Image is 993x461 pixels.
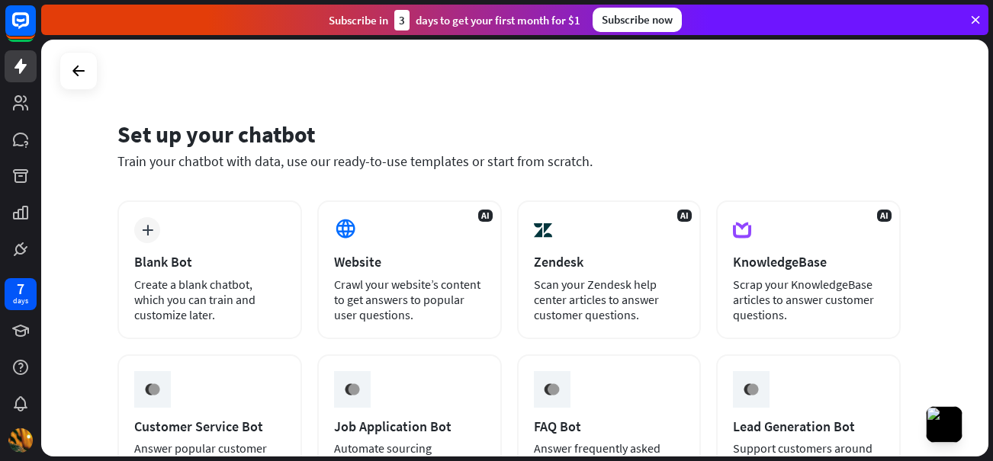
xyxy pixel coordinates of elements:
[334,418,485,435] div: Job Application Bot
[733,277,884,322] div: Scrap your KnowledgeBase articles to answer customer questions.
[737,375,766,404] img: ceee058c6cabd4f577f8.gif
[13,296,28,306] div: days
[5,278,37,310] a: 7 days
[134,418,285,435] div: Customer Service Bot
[478,210,493,222] span: AI
[134,277,285,322] div: Create a blank chatbot, which you can train and customize later.
[142,225,153,235] i: plus
[534,253,685,271] div: Zendesk
[329,10,580,30] div: Subscribe in days to get your first month for $1
[534,277,685,322] div: Scan your Zendesk help center articles to answer customer questions.
[117,120,901,149] div: Set up your chatbot
[733,253,884,271] div: KnowledgeBase
[677,210,692,222] span: AI
[877,210,892,222] span: AI
[117,152,901,170] div: Train your chatbot with data, use our ready-to-use templates or start from scratch.
[593,8,682,32] div: Subscribe now
[138,375,167,404] img: ceee058c6cabd4f577f8.gif
[134,253,285,271] div: Blank Bot
[537,375,566,404] img: ceee058c6cabd4f577f8.gif
[534,418,685,435] div: FAQ Bot
[394,10,410,30] div: 3
[733,418,884,435] div: Lead Generation Bot
[338,375,367,404] img: ceee058c6cabd4f577f8.gif
[17,282,24,296] div: 7
[334,277,485,322] div: Crawl your website’s content to get answers to popular user questions.
[334,253,485,271] div: Website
